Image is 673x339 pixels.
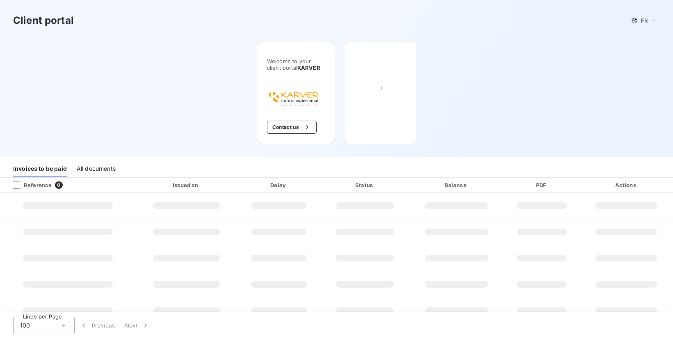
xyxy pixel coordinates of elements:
[297,64,320,71] span: KARVER
[267,58,325,71] span: Welcome to your client portal
[137,181,235,189] div: Issued on
[20,321,30,330] span: 100
[13,160,67,177] div: Invoices to be paid
[7,181,52,189] div: Reference
[77,160,116,177] div: All documents
[641,17,648,24] span: FR
[120,317,155,334] button: Next
[55,181,62,189] span: 0
[267,121,317,134] button: Contact us
[506,181,578,189] div: PDF
[267,91,319,108] img: Company logo
[13,13,74,28] h3: Client portal
[410,181,502,189] div: Balance
[239,181,319,189] div: Delay
[581,181,671,189] div: Actions
[323,181,407,189] div: Status
[75,317,120,334] button: Previous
